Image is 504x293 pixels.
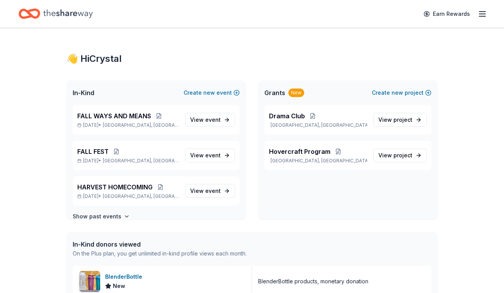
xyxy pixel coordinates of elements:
span: View [190,151,221,160]
div: On the Plus plan, you get unlimited in-kind profile views each month. [73,249,247,258]
p: [DATE] • [77,193,179,199]
button: Createnewproject [372,88,431,97]
span: View [190,186,221,196]
span: event [205,187,221,194]
span: new [392,88,403,97]
span: new [203,88,215,97]
button: Createnewevent [184,88,240,97]
span: event [205,116,221,123]
a: Home [19,5,93,23]
img: Image for BlenderBottle [79,271,100,292]
a: View event [185,148,235,162]
span: View [378,115,412,124]
span: Grants [264,88,285,97]
a: View project [373,148,427,162]
span: HARVEST HOMECOMING [77,182,153,192]
p: [DATE] • [77,158,179,164]
span: View [378,151,412,160]
p: [DATE] • [77,122,179,128]
span: View [190,115,221,124]
span: FALL WAYS AND MEANS [77,111,151,121]
h4: Show past events [73,212,121,221]
span: FALL FEST [77,147,109,156]
span: project [393,152,412,158]
button: Show past events [73,212,130,221]
div: New [288,89,304,97]
p: [GEOGRAPHIC_DATA], [GEOGRAPHIC_DATA] [269,158,367,164]
span: project [393,116,412,123]
div: 👋 Hi Crystal [66,53,438,65]
span: Hovercraft Program [269,147,330,156]
a: Earn Rewards [419,7,475,21]
span: New [113,281,125,291]
span: event [205,152,221,158]
a: View project [373,113,427,127]
span: [GEOGRAPHIC_DATA], [GEOGRAPHIC_DATA] [103,193,179,199]
a: View event [185,184,235,198]
div: BlenderBottle products, monetary donation [258,277,368,286]
span: [GEOGRAPHIC_DATA], [GEOGRAPHIC_DATA] [103,158,179,164]
a: View event [185,113,235,127]
div: BlenderBottle [105,272,145,281]
span: In-Kind [73,88,94,97]
span: Drama Club [269,111,305,121]
p: [GEOGRAPHIC_DATA], [GEOGRAPHIC_DATA] [269,122,367,128]
span: [GEOGRAPHIC_DATA], [GEOGRAPHIC_DATA] [103,122,179,128]
div: In-Kind donors viewed [73,240,247,249]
